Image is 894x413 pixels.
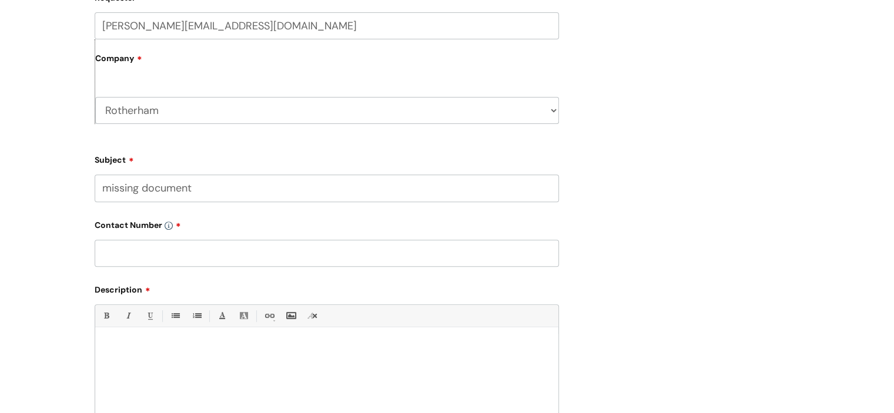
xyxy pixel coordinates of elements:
input: Email [95,12,559,39]
a: Back Color [236,308,251,323]
a: 1. Ordered List (Ctrl-Shift-8) [189,308,204,323]
a: Underline(Ctrl-U) [142,308,157,323]
a: Link [262,308,276,323]
a: Italic (Ctrl-I) [120,308,135,323]
label: Contact Number [95,216,559,230]
a: Insert Image... [283,308,298,323]
a: Remove formatting (Ctrl-\) [305,308,320,323]
a: Font Color [215,308,229,323]
label: Description [95,281,559,295]
label: Company [95,49,559,76]
img: info-icon.svg [165,221,173,230]
label: Subject [95,151,559,165]
a: Bold (Ctrl-B) [99,308,113,323]
a: • Unordered List (Ctrl-Shift-7) [168,308,182,323]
